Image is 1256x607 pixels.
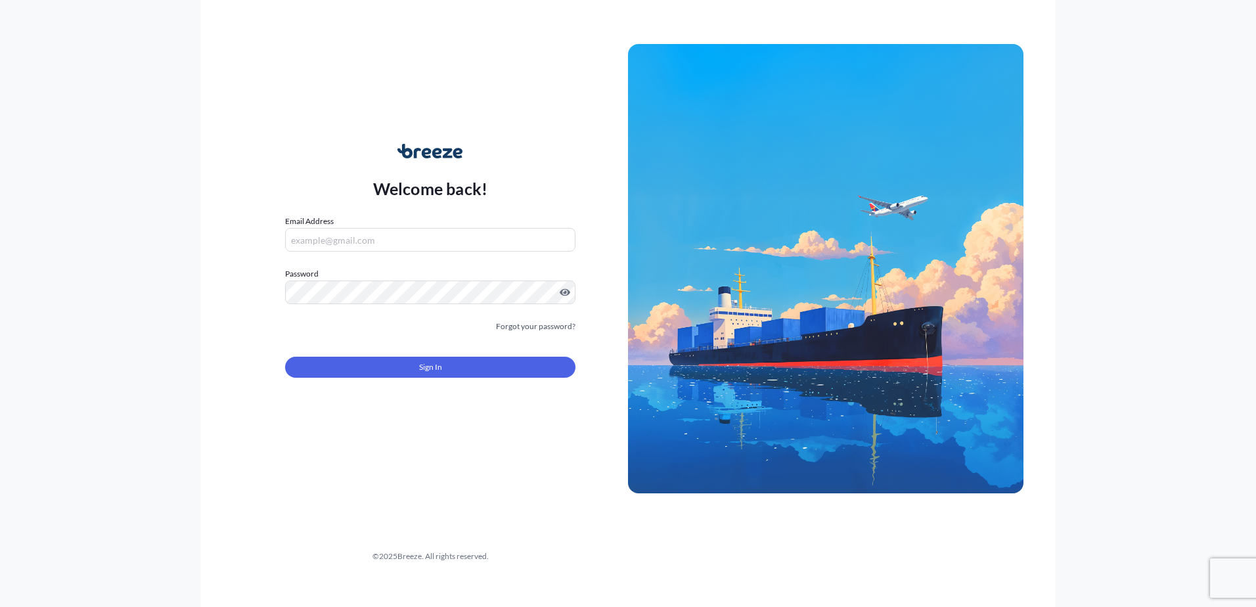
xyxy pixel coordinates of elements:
[560,287,570,298] button: Show password
[419,361,442,374] span: Sign In
[496,320,575,333] a: Forgot your password?
[628,44,1023,493] img: Ship illustration
[285,228,575,252] input: example@gmail.com
[233,550,628,563] div: © 2025 Breeze. All rights reserved.
[285,267,575,281] label: Password
[373,178,488,199] p: Welcome back!
[285,357,575,378] button: Sign In
[285,215,334,228] label: Email Address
